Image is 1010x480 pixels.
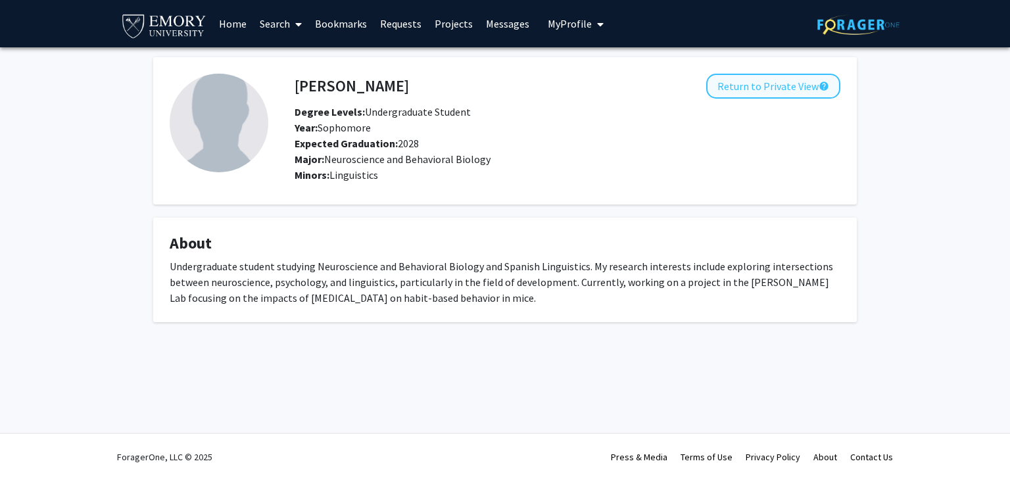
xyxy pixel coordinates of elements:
[817,14,900,35] img: ForagerOne Logo
[819,78,829,94] mat-icon: help
[813,451,837,463] a: About
[120,11,208,40] img: Emory University Logo
[295,137,398,150] b: Expected Graduation:
[253,1,308,47] a: Search
[295,105,365,118] b: Degree Levels:
[295,121,371,134] span: Sophomore
[295,121,318,134] b: Year:
[746,451,800,463] a: Privacy Policy
[373,1,428,47] a: Requests
[308,1,373,47] a: Bookmarks
[850,451,893,463] a: Contact Us
[548,17,592,30] span: My Profile
[681,451,733,463] a: Terms of Use
[329,168,378,181] span: Linguistics
[295,74,409,98] h4: [PERSON_NAME]
[10,421,56,470] iframe: Chat
[706,74,840,99] button: Return to Private View
[295,153,324,166] b: Major:
[324,153,491,166] span: Neuroscience and Behavioral Biology
[428,1,479,47] a: Projects
[295,105,471,118] span: Undergraduate Student
[170,234,840,253] h4: About
[170,74,268,172] img: Profile Picture
[170,258,840,306] div: Undergraduate student studying Neuroscience and Behavioral Biology and Spanish Linguistics. My re...
[295,168,329,181] b: Minors:
[117,434,212,480] div: ForagerOne, LLC © 2025
[611,451,667,463] a: Press & Media
[295,137,419,150] span: 2028
[479,1,536,47] a: Messages
[212,1,253,47] a: Home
